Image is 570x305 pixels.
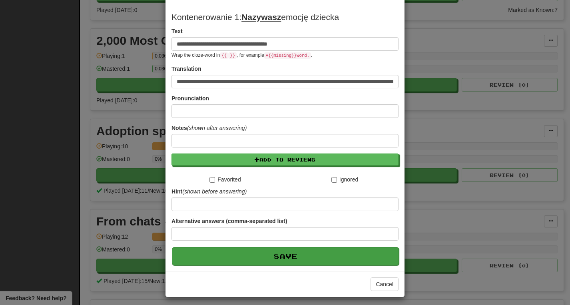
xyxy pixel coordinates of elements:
button: Cancel [371,277,399,291]
small: Wrap the cloze-word in , for example . [171,52,312,58]
code: A {{ missing }} word. [264,52,311,59]
label: Alternative answers (comma-separated list) [171,217,287,225]
label: Ignored [331,175,358,183]
input: Ignored [331,177,337,183]
em: (shown after answering) [187,125,247,131]
label: Pronunciation [171,94,209,102]
label: Text [171,27,183,35]
input: Favorited [209,177,215,183]
p: Kontenerowanie 1: emocję dziecka [171,11,399,23]
u: Nazywasz [241,12,281,22]
code: }} [228,52,237,59]
label: Notes [171,124,247,132]
button: Save [172,247,399,265]
code: {{ [220,52,228,59]
label: Hint [171,187,247,195]
label: Translation [171,65,201,73]
label: Favorited [209,175,241,183]
button: Add to Reviews [171,153,399,165]
em: (shown before answering) [182,188,247,195]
